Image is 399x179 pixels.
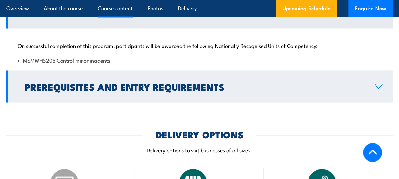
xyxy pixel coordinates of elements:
[25,82,364,90] h2: Prerequisites and Entry Requirements
[6,70,393,102] a: Prerequisites and Entry Requirements
[156,130,243,138] h2: DELIVERY OPTIONS
[18,56,381,63] li: MSMWHS205 Control minor incidents
[6,146,393,153] p: Delivery options to suit businesses of all sizes.
[18,42,381,48] p: On successful completion of this program, participants will be awarded the following Nationally R...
